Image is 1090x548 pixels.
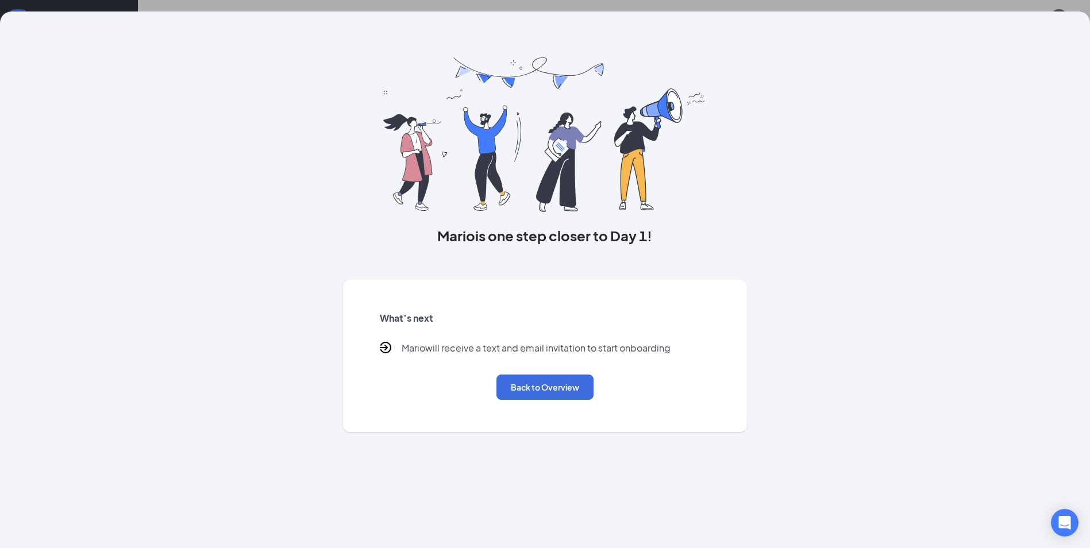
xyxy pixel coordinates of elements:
[1051,509,1079,537] div: Open Intercom Messenger
[496,375,594,400] button: Back to Overview
[383,57,707,212] img: you are all set
[380,312,711,325] h5: What’s next
[343,226,748,245] h3: Mario is one step closer to Day 1!
[402,342,671,356] p: Mario will receive a text and email invitation to start onboarding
